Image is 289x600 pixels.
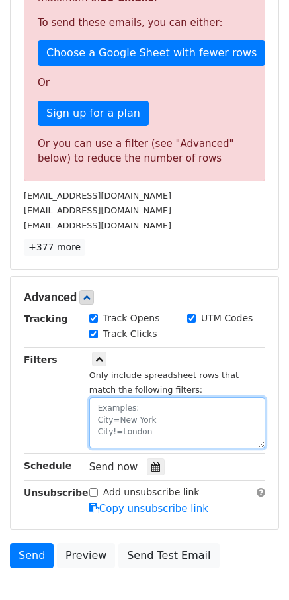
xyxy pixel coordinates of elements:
[24,487,89,498] strong: Unsubscribe
[38,40,265,66] a: Choose a Google Sheet with fewer rows
[38,136,251,166] div: Or you can use a filter (see "Advanced" below) to reduce the number of rows
[24,354,58,365] strong: Filters
[24,205,171,215] small: [EMAIL_ADDRESS][DOMAIN_NAME]
[10,543,54,568] a: Send
[24,191,171,201] small: [EMAIL_ADDRESS][DOMAIN_NAME]
[24,460,71,471] strong: Schedule
[103,327,157,341] label: Track Clicks
[89,370,239,395] small: Only include spreadsheet rows that match the following filters:
[38,101,149,126] a: Sign up for a plan
[24,221,171,230] small: [EMAIL_ADDRESS][DOMAIN_NAME]
[201,311,253,325] label: UTM Codes
[89,503,208,515] a: Copy unsubscribe link
[103,485,200,499] label: Add unsubscribe link
[38,16,251,30] p: To send these emails, you can either:
[89,461,138,473] span: Send now
[103,311,160,325] label: Track Opens
[57,543,115,568] a: Preview
[223,536,289,600] iframe: Chat Widget
[24,239,85,256] a: +377 more
[24,290,265,305] h5: Advanced
[24,313,68,324] strong: Tracking
[118,543,219,568] a: Send Test Email
[38,76,251,90] p: Or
